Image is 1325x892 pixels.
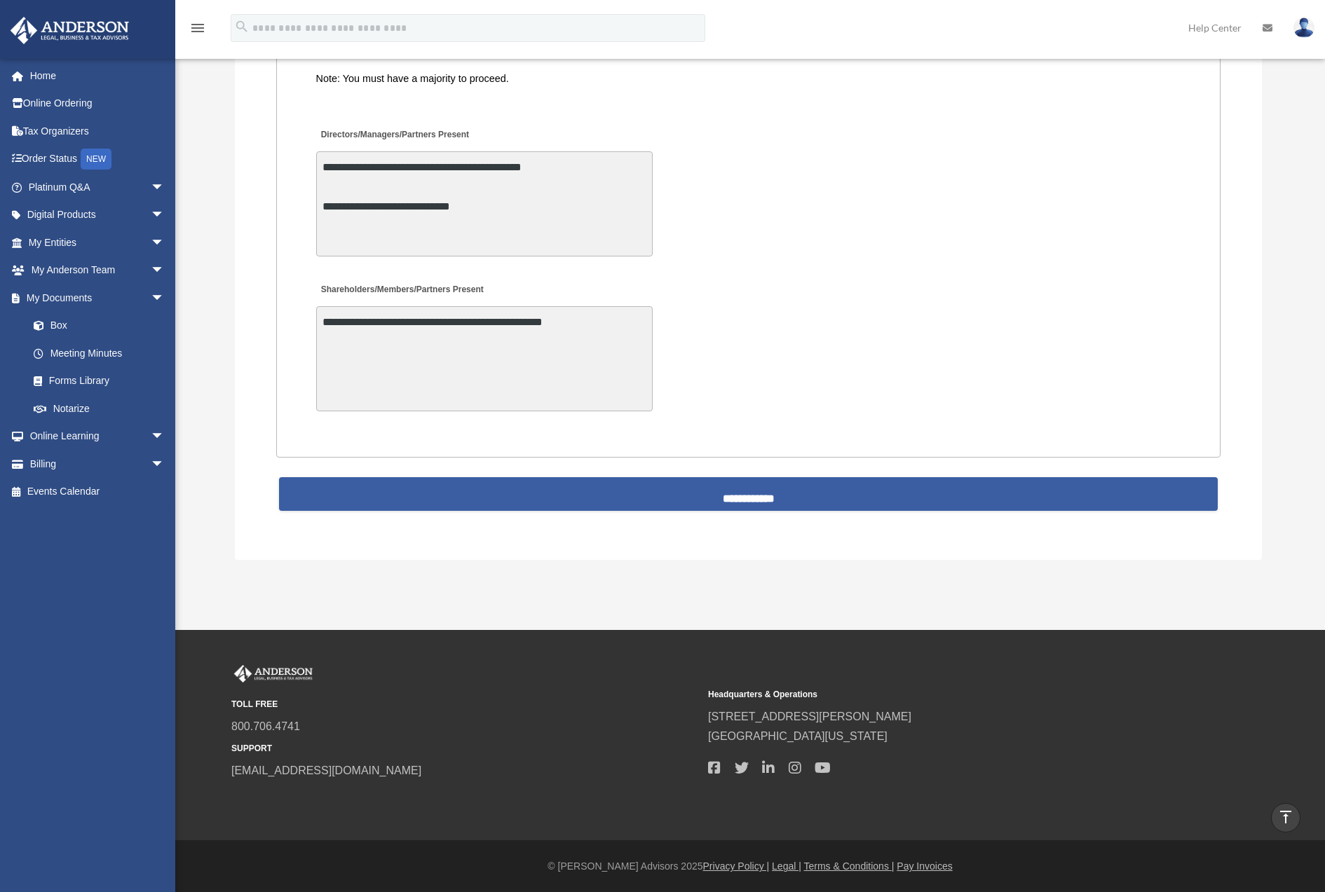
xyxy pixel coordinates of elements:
small: Headquarters & Operations [708,687,1175,702]
a: Order StatusNEW [10,145,186,174]
div: © [PERSON_NAME] Advisors 2025 [175,858,1325,875]
label: Directors/Managers/Partners Present [316,126,473,145]
i: search [234,19,250,34]
a: Pay Invoices [897,860,952,872]
span: Note: You must have a majority to proceed. [316,73,509,84]
img: Anderson Advisors Platinum Portal [6,17,133,44]
a: Forms Library [20,367,186,395]
a: Legal | [772,860,801,872]
a: menu [189,25,206,36]
small: TOLL FREE [231,697,698,712]
a: Tax Organizers [10,117,186,145]
a: Online Learningarrow_drop_down [10,423,186,451]
a: My Documentsarrow_drop_down [10,284,186,312]
span: arrow_drop_down [151,423,179,451]
a: [EMAIL_ADDRESS][DOMAIN_NAME] [231,764,421,776]
i: vertical_align_top [1277,809,1294,825]
span: arrow_drop_down [151,450,179,479]
label: Shareholders/Members/Partners Present [316,280,487,299]
a: Digital Productsarrow_drop_down [10,201,186,229]
small: SUPPORT [231,741,698,756]
a: 800.706.4741 [231,720,300,732]
a: Online Ordering [10,90,186,118]
i: menu [189,20,206,36]
a: My Anderson Teamarrow_drop_down [10,256,186,284]
a: Notarize [20,394,186,423]
a: Terms & Conditions | [804,860,895,872]
img: User Pic [1293,18,1314,38]
a: Privacy Policy | [703,860,770,872]
img: Anderson Advisors Platinum Portal [231,665,315,683]
a: My Entitiesarrow_drop_down [10,228,186,256]
a: [GEOGRAPHIC_DATA][US_STATE] [708,730,888,742]
span: arrow_drop_down [151,284,179,313]
a: Billingarrow_drop_down [10,450,186,478]
a: Home [10,62,186,90]
span: arrow_drop_down [151,201,179,230]
span: arrow_drop_down [151,173,179,202]
a: Meeting Minutes [20,339,179,367]
a: Box [20,312,186,340]
a: vertical_align_top [1271,803,1300,832]
span: arrow_drop_down [151,256,179,285]
a: Platinum Q&Aarrow_drop_down [10,173,186,201]
span: arrow_drop_down [151,228,179,257]
a: Events Calendar [10,478,186,506]
div: NEW [81,149,111,170]
a: [STREET_ADDRESS][PERSON_NAME] [708,711,911,722]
